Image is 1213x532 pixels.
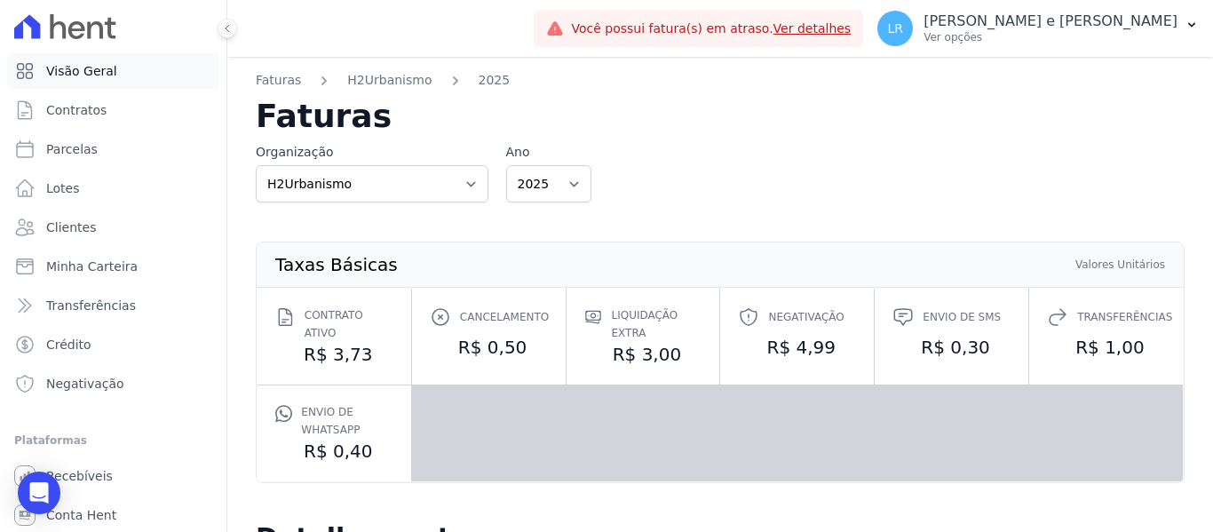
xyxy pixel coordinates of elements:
[275,439,393,464] dd: R$ 0,40
[46,140,98,158] span: Parcelas
[46,336,91,353] span: Crédito
[863,4,1213,53] button: LR [PERSON_NAME] e [PERSON_NAME] Ver opções
[14,430,212,451] div: Plataformas
[923,308,1001,326] span: Envio de SMS
[46,375,124,393] span: Negativação
[46,218,96,236] span: Clientes
[584,342,702,367] dd: R$ 3,00
[571,20,851,38] span: Você possui fatura(s) em atraso.
[1074,257,1166,273] th: Valores Unitários
[506,143,591,162] label: Ano
[924,30,1177,44] p: Ver opções
[46,62,117,80] span: Visão Geral
[18,472,60,514] div: Open Intercom Messenger
[7,288,219,323] a: Transferências
[46,258,138,275] span: Minha Carteira
[7,131,219,167] a: Parcelas
[301,403,392,439] span: Envio de Whatsapp
[7,327,219,362] a: Crédito
[7,210,219,245] a: Clientes
[46,179,80,197] span: Lotes
[892,335,1011,360] dd: R$ 0,30
[256,143,488,162] label: Organização
[7,53,219,89] a: Visão Geral
[479,71,511,90] a: 2025
[305,306,393,342] span: Contrato ativo
[46,101,107,119] span: Contratos
[275,342,393,367] dd: R$ 3,73
[887,22,903,35] span: LR
[347,71,432,90] a: H2Urbanismo
[773,21,852,36] a: Ver detalhes
[46,297,136,314] span: Transferências
[46,506,116,524] span: Conta Hent
[1077,308,1172,326] span: Transferências
[430,335,548,360] dd: R$ 0,50
[7,366,219,401] a: Negativação
[7,171,219,206] a: Lotes
[7,249,219,284] a: Minha Carteira
[256,100,1185,132] h2: Faturas
[256,71,1185,100] nav: Breadcrumb
[1047,335,1165,360] dd: R$ 1,00
[924,12,1177,30] p: [PERSON_NAME] e [PERSON_NAME]
[768,308,844,326] span: Negativação
[738,335,856,360] dd: R$ 4,99
[274,257,399,273] th: Taxas Básicas
[460,308,549,326] span: Cancelamento
[611,306,702,342] span: Liquidação extra
[7,458,219,494] a: Recebíveis
[256,71,301,90] a: Faturas
[46,467,113,485] span: Recebíveis
[7,92,219,128] a: Contratos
